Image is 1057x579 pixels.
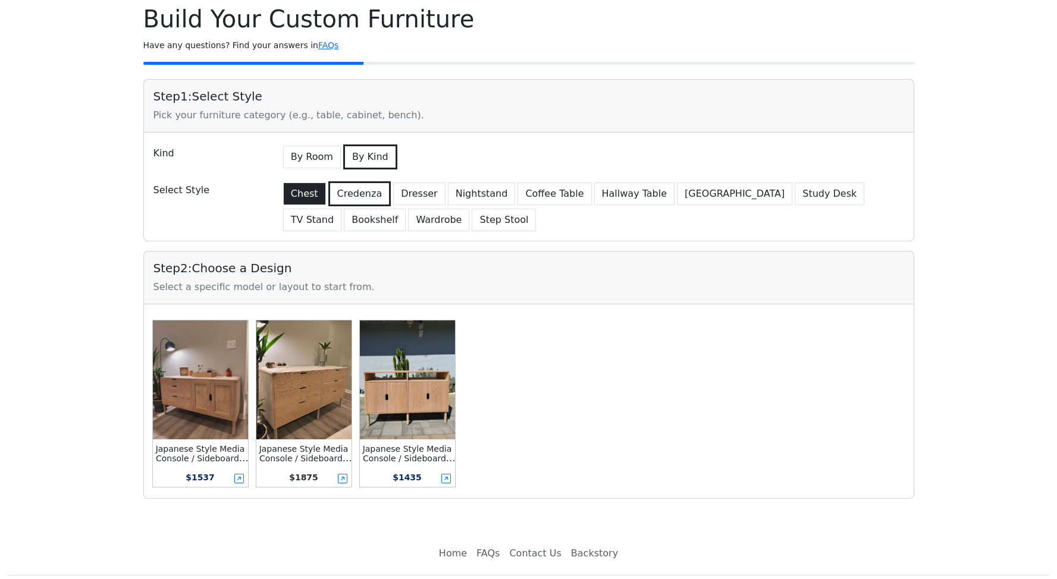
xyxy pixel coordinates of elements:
div: Pick your furniture category (e.g., table, cabinet, bench). [153,108,904,122]
button: Japanese Style Media Console / Sideboard / CredenzaJapanese Style Media Console / Sideboard / Cre... [151,319,250,489]
button: By Kind [343,144,397,169]
div: Select Style [146,179,274,231]
small: Japanese Style Media Console / Sideboard / Credenza Dresser w/ 6-drawer [259,444,352,482]
div: Kind [146,142,274,169]
img: Japanese Style Media Console / Sideboard / Credenza Media Console /w Top Shelf [360,320,455,439]
a: FAQs [318,40,338,50]
img: Japanese Style Media Console / Sideboard / Credenza Dresser w/ 6-drawer [256,320,352,439]
a: Contact Us [504,542,566,565]
a: Backstory [566,542,623,565]
button: Chest [283,182,326,205]
button: Dresser [393,182,445,205]
a: FAQs [472,542,504,565]
span: $ 1435 [393,473,422,482]
h5: Step 2 : Choose a Design [153,261,904,275]
button: By Room [283,146,341,168]
button: Bookshelf [344,209,406,231]
div: Select a specific model or layout to start from. [153,280,904,294]
button: Japanese Style Media Console / Sideboard / Credenza Media Console /w Top ShelfJapanese Style Medi... [358,319,457,489]
img: Japanese Style Media Console / Sideboard / Credenza [153,320,248,439]
a: Home [434,542,472,565]
small: Japanese Style Media Console / Sideboard / Credenza Media Console /w Top Shelf [363,444,456,482]
button: Coffee Table [517,182,591,205]
h1: Build Your Custom Furniture [143,5,914,33]
button: [GEOGRAPHIC_DATA] [677,182,792,205]
button: Step Stool [472,209,536,231]
button: Study Desk [795,182,864,205]
div: Japanese Style Media Console / Sideboard / Credenza Dresser w/ 6-drawer [256,444,352,463]
button: Credenza [328,181,391,206]
small: Have any questions? Find your answers in [143,40,339,50]
h5: Step 1 : Select Style [153,89,904,103]
div: Japanese Style Media Console / Sideboard / Credenza [153,444,248,463]
span: $ 1875 [289,473,318,482]
span: $ 1537 [186,473,215,482]
button: Nightstand [448,182,516,205]
button: Japanese Style Media Console / Sideboard / Credenza Dresser w/ 6-drawerJapanese Style Media Conso... [255,319,353,489]
button: TV Stand [283,209,341,231]
div: Japanese Style Media Console / Sideboard / Credenza Media Console /w Top Shelf [360,444,455,463]
small: Japanese Style Media Console / Sideboard / Credenza [156,444,249,473]
button: Wardrobe [408,209,469,231]
button: Hallway Table [594,182,675,205]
